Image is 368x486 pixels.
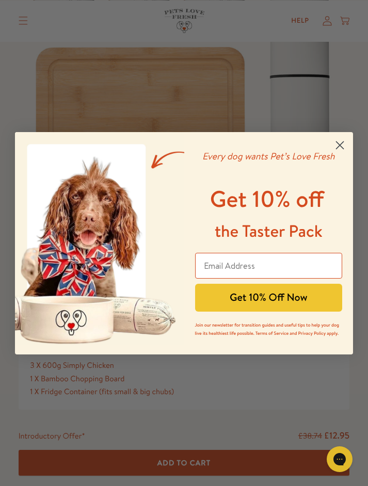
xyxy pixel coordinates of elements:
span: the Taster Pack [215,220,323,242]
img: a400ef88-77f9-4908-94a9-4c138221a682.jpeg [15,132,184,354]
button: Close dialog [331,136,349,154]
button: Get 10% Off Now [195,284,343,312]
iframe: Gorgias live chat messenger [322,443,358,476]
span: Get 10% off [210,183,324,215]
input: Email Address [195,253,343,279]
span: Join our newsletter for transition guides and useful tips to help your dog live its healthiest li... [195,321,339,336]
em: Every dog wants Pet’s Love Fresh [202,150,335,163]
